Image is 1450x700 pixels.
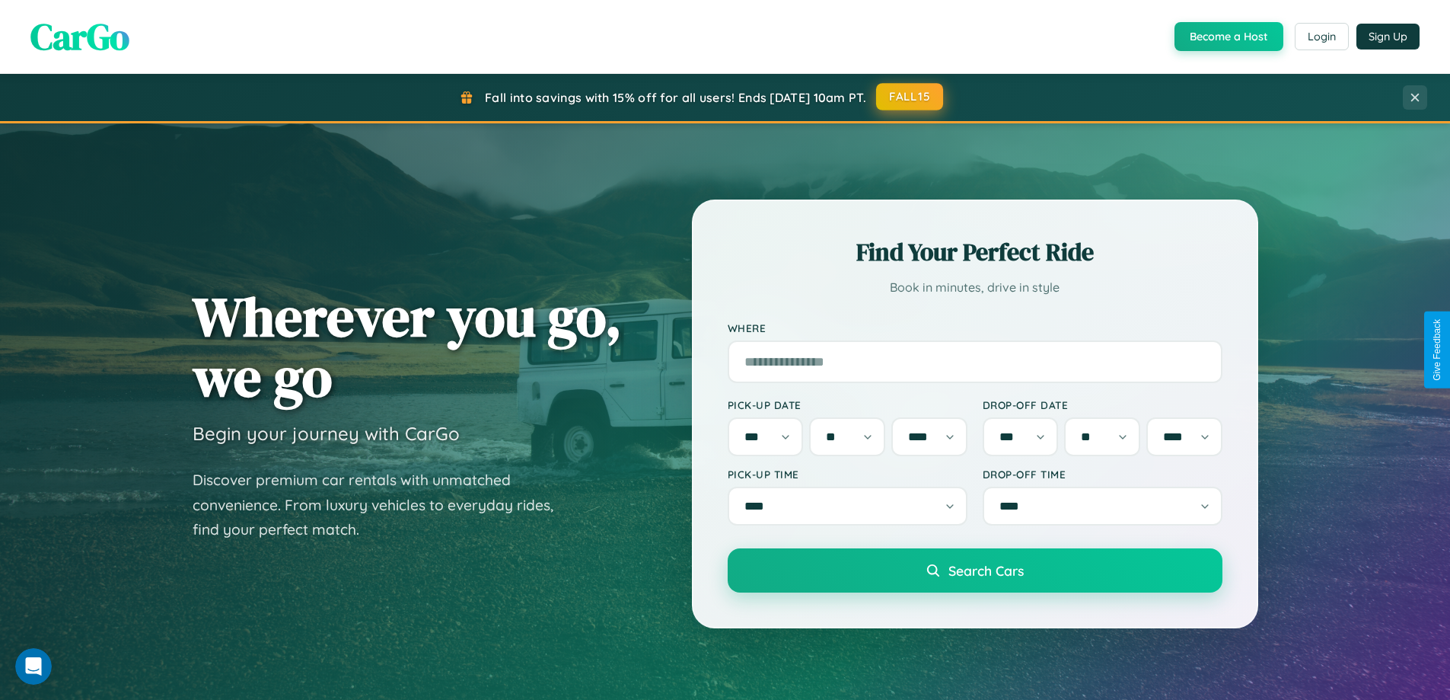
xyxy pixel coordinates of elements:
h1: Wherever you go, we go [193,286,622,407]
button: FALL15 [876,83,943,110]
button: Search Cars [728,548,1222,593]
iframe: Intercom live chat [15,648,52,685]
button: Become a Host [1174,22,1283,51]
h2: Find Your Perfect Ride [728,235,1222,269]
label: Pick-up Time [728,468,967,481]
label: Pick-up Date [728,398,967,411]
p: Book in minutes, drive in style [728,276,1222,299]
h3: Begin your journey with CarGo [193,422,460,445]
button: Login [1295,23,1349,50]
span: CarGo [30,11,129,62]
span: Fall into savings with 15% off for all users! Ends [DATE] 10am PT. [485,90,866,105]
label: Drop-off Date [983,398,1222,411]
span: Search Cars [948,562,1024,579]
div: Give Feedback [1432,319,1442,381]
label: Drop-off Time [983,468,1222,481]
p: Discover premium car rentals with unmatched convenience. From luxury vehicles to everyday rides, ... [193,468,573,542]
button: Sign Up [1356,24,1420,50]
label: Where [728,321,1222,334]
